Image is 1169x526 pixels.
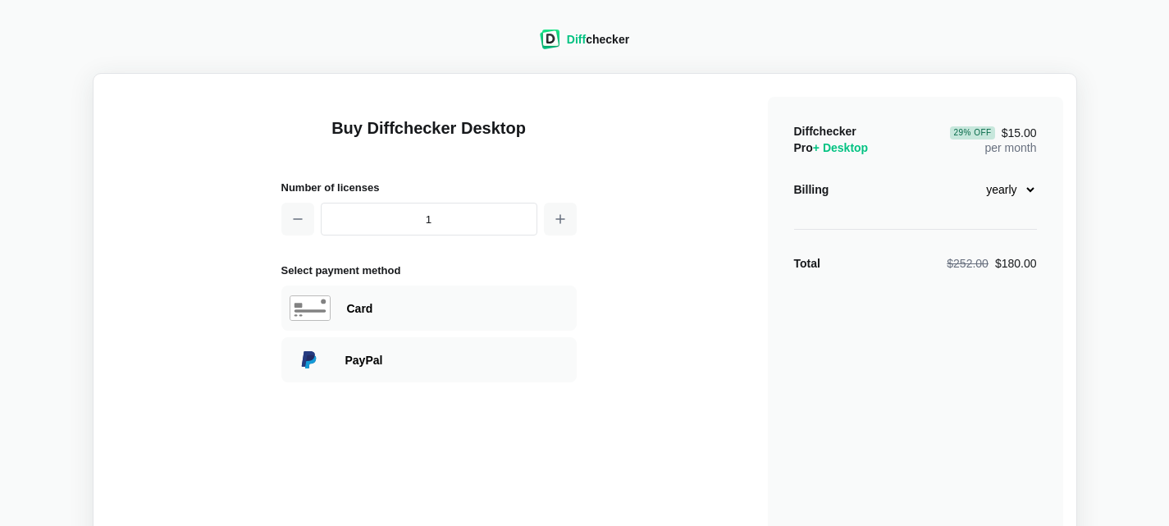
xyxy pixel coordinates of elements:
div: per month [950,123,1036,156]
div: Paying with Card [347,300,569,317]
strong: Total [794,257,820,270]
h1: Buy Diffchecker Desktop [281,117,577,159]
h2: Select payment method [281,262,577,279]
div: Paying with PayPal [345,352,569,368]
span: Diffchecker [794,125,856,138]
span: $252.00 [947,257,989,270]
input: 1 [321,203,537,236]
div: 29 % Off [950,126,994,140]
span: + Desktop [813,141,868,154]
div: Billing [794,181,829,198]
div: Paying with Card [281,286,577,331]
span: Pro [794,141,869,154]
a: Diffchecker logoDiffchecker [540,39,629,52]
h2: Number of licenses [281,179,577,196]
div: $180.00 [947,255,1036,272]
div: Paying with PayPal [281,337,577,382]
span: $15.00 [950,126,1036,140]
span: Diff [567,33,586,46]
div: checker [567,31,629,48]
img: Diffchecker logo [540,30,560,49]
